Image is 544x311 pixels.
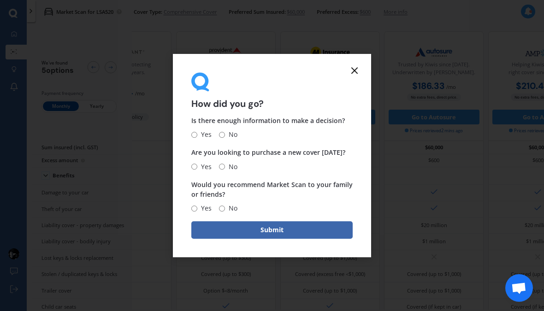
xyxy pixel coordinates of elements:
[191,205,197,211] input: Yes
[225,161,237,172] span: No
[225,203,237,214] span: No
[191,72,353,109] div: How did you go?
[191,132,197,138] input: Yes
[191,148,345,157] span: Are you looking to purchase a new cover [DATE]?
[191,221,353,239] button: Submit
[219,164,225,170] input: No
[505,274,533,302] a: Open chat
[191,164,197,170] input: Yes
[197,129,212,141] span: Yes
[191,180,353,199] span: Would you recommend Market Scan to your family or friends?
[197,161,212,172] span: Yes
[197,203,212,214] span: Yes
[225,129,237,141] span: No
[219,132,225,138] input: No
[191,117,345,125] span: Is there enough information to make a decision?
[219,205,225,211] input: No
